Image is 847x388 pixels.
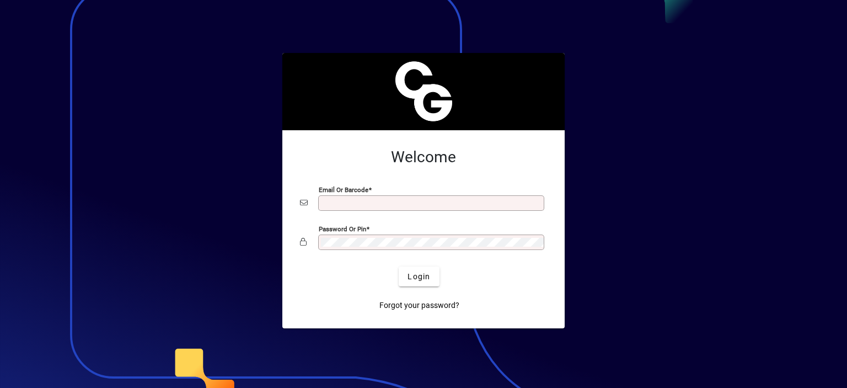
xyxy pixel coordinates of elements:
[319,186,368,194] mat-label: Email or Barcode
[379,300,459,311] span: Forgot your password?
[408,271,430,283] span: Login
[399,267,439,286] button: Login
[375,295,464,315] a: Forgot your password?
[300,148,547,167] h2: Welcome
[319,225,366,233] mat-label: Password or Pin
